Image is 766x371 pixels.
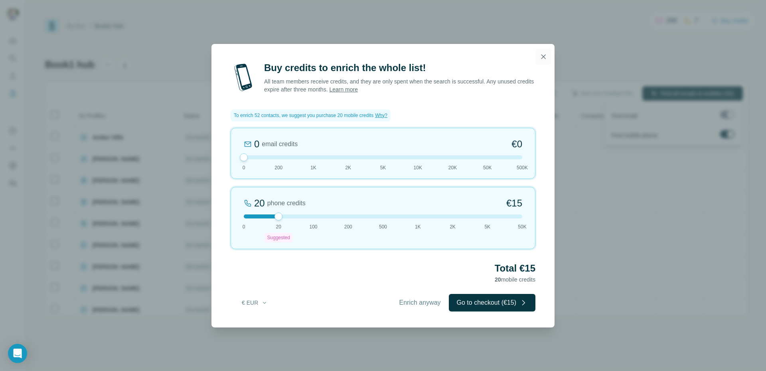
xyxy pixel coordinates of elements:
[484,223,490,230] span: 5K
[345,164,351,171] span: 2K
[450,223,456,230] span: 2K
[449,294,535,311] button: Go to checkout (€15)
[379,223,387,230] span: 500
[391,294,449,311] button: Enrich anyway
[506,197,522,210] span: €15
[518,223,526,230] span: 50K
[414,164,422,171] span: 10K
[254,138,259,151] div: 0
[243,164,245,171] span: 0
[262,139,298,149] span: email credits
[344,223,352,230] span: 200
[309,223,317,230] span: 100
[231,262,535,275] h2: Total €15
[511,138,522,151] span: €0
[495,276,535,283] span: mobile credits
[264,77,535,93] p: All team members receive credits, and they are only spent when the search is successful. Any unus...
[415,223,421,230] span: 1K
[483,164,492,171] span: 50K
[495,276,501,283] span: 20
[375,113,387,118] span: Why?
[243,223,245,230] span: 0
[276,223,281,230] span: 20
[265,233,292,242] div: Suggested
[448,164,457,171] span: 20K
[274,164,282,171] span: 200
[329,86,358,93] a: Learn more
[380,164,386,171] span: 5K
[234,112,373,119] span: To enrich 52 contacts, we suggest you purchase 20 mobile credits
[236,296,273,310] button: € EUR
[310,164,316,171] span: 1K
[399,298,441,308] span: Enrich anyway
[231,62,256,93] img: mobile-phone
[517,164,528,171] span: 500K
[267,198,306,208] span: phone credits
[254,197,265,210] div: 20
[8,344,27,363] div: Open Intercom Messenger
